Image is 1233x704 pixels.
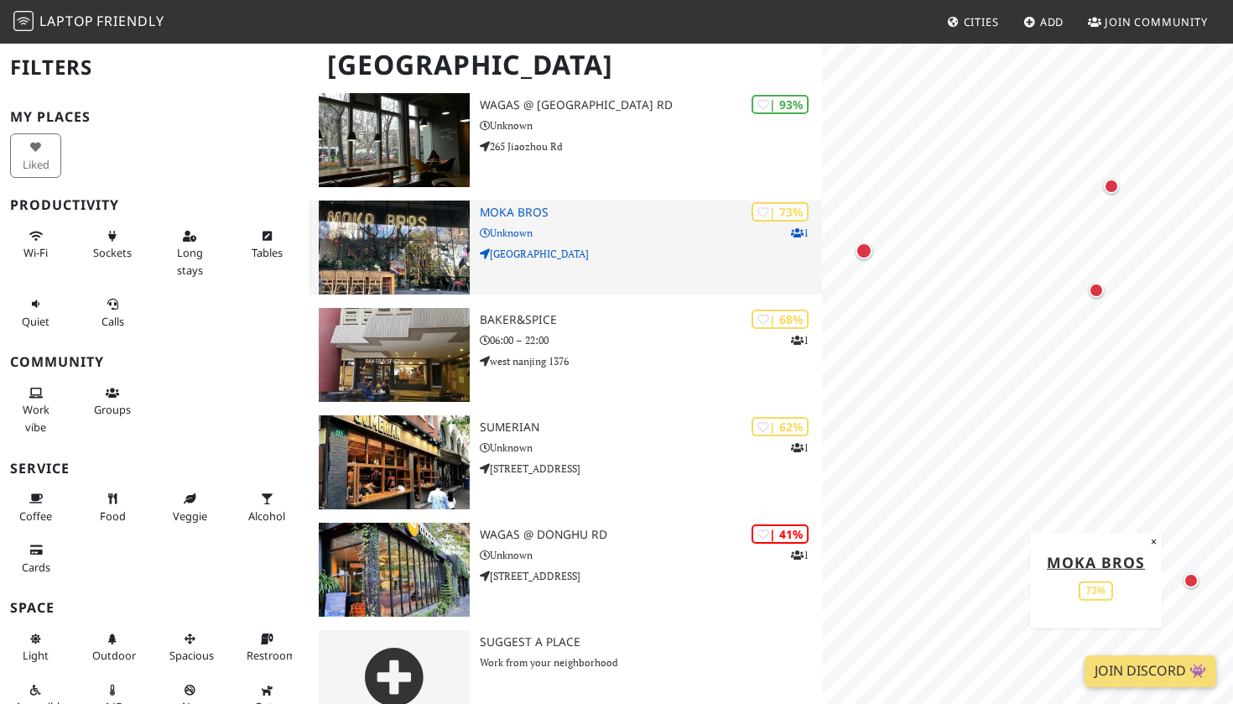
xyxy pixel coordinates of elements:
[480,440,822,456] p: Unknown
[319,308,470,402] img: BAKER&SPICE
[100,508,126,524] span: Food
[319,523,470,617] img: Wagas @ Donghu Rd
[309,523,823,617] a: Wagas @ Donghu Rd | 41% 1 Wagas @ Donghu Rd Unknown [STREET_ADDRESS]
[94,402,131,417] span: Group tables
[39,12,94,30] span: Laptop
[164,222,216,284] button: Long stays
[480,654,822,670] p: Work from your neighborhood
[964,14,999,29] span: Cities
[10,290,61,335] button: Quiet
[87,625,138,670] button: Outdoor
[248,508,285,524] span: Alcohol
[10,485,61,529] button: Coffee
[319,93,470,187] img: Wagas @ Jiaozhou Rd
[480,246,822,262] p: [GEOGRAPHIC_DATA]
[1146,532,1162,550] button: Close popup
[1040,14,1064,29] span: Add
[10,197,299,213] h3: Productivity
[10,379,61,441] button: Work vibe
[164,485,216,529] button: Veggie
[252,245,283,260] span: Work-friendly tables
[319,415,470,509] img: SUMERIAN
[309,308,823,402] a: BAKER&SPICE | 68% 1 BAKER&SPICE 06:00 – 22:00 west nanjing 1376
[480,332,822,348] p: 06:00 – 22:00
[309,201,823,295] a: Moka Bros | 73% 1 Moka Bros Unknown [GEOGRAPHIC_DATA]
[752,524,809,544] div: | 41%
[242,625,293,670] button: Restroom
[314,42,819,88] h1: [GEOGRAPHIC_DATA]
[791,440,809,456] p: 1
[22,314,49,329] span: Quiet
[1047,551,1145,571] a: Moka Bros
[23,648,49,663] span: Natural light
[93,245,132,260] span: Power sockets
[10,109,299,125] h3: My Places
[92,648,136,663] span: Outdoor area
[940,7,1006,37] a: Cities
[480,313,822,327] h3: BAKER&SPICE
[480,461,822,477] p: [STREET_ADDRESS]
[480,635,822,649] h3: Suggest a Place
[1081,7,1215,37] a: Join Community
[22,560,50,575] span: Credit cards
[242,222,293,267] button: Tables
[1100,175,1122,197] div: Map marker
[752,417,809,436] div: | 62%
[480,420,822,435] h3: SUMERIAN
[177,245,203,277] span: Long stays
[23,245,48,260] span: Stable Wi-Fi
[242,485,293,529] button: Alcohol
[480,117,822,133] p: Unknown
[87,222,138,267] button: Sockets
[169,648,214,663] span: Spacious
[164,625,216,670] button: Spacious
[101,314,124,329] span: Video/audio calls
[96,12,164,30] span: Friendly
[1085,279,1107,301] div: Map marker
[87,485,138,529] button: Food
[752,310,809,329] div: | 68%
[1105,14,1208,29] span: Join Community
[852,239,876,263] div: Map marker
[13,11,34,31] img: LaptopFriendly
[791,332,809,348] p: 1
[309,415,823,509] a: SUMERIAN | 62% 1 SUMERIAN Unknown [STREET_ADDRESS]
[10,536,61,581] button: Cards
[247,648,296,663] span: Restroom
[19,508,52,524] span: Coffee
[10,461,299,477] h3: Service
[791,547,809,563] p: 1
[10,42,299,93] h2: Filters
[13,8,164,37] a: LaptopFriendly LaptopFriendly
[10,222,61,267] button: Wi-Fi
[480,353,822,369] p: west nanjing 1376
[752,202,809,222] div: | 73%
[10,600,299,616] h3: Space
[87,290,138,335] button: Calls
[480,206,822,220] h3: Moka Bros
[480,528,822,542] h3: Wagas @ Donghu Rd
[10,354,299,370] h3: Community
[173,508,207,524] span: Veggie
[791,225,809,241] p: 1
[480,568,822,584] p: [STREET_ADDRESS]
[480,547,822,563] p: Unknown
[10,625,61,670] button: Light
[480,225,822,241] p: Unknown
[309,93,823,187] a: Wagas @ Jiaozhou Rd | 93% Wagas @ [GEOGRAPHIC_DATA] Rd Unknown 265 Jiaozhou Rd
[23,402,49,434] span: People working
[87,379,138,424] button: Groups
[319,201,470,295] img: Moka Bros
[480,138,822,154] p: 265 Jiaozhou Rd
[1017,7,1071,37] a: Add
